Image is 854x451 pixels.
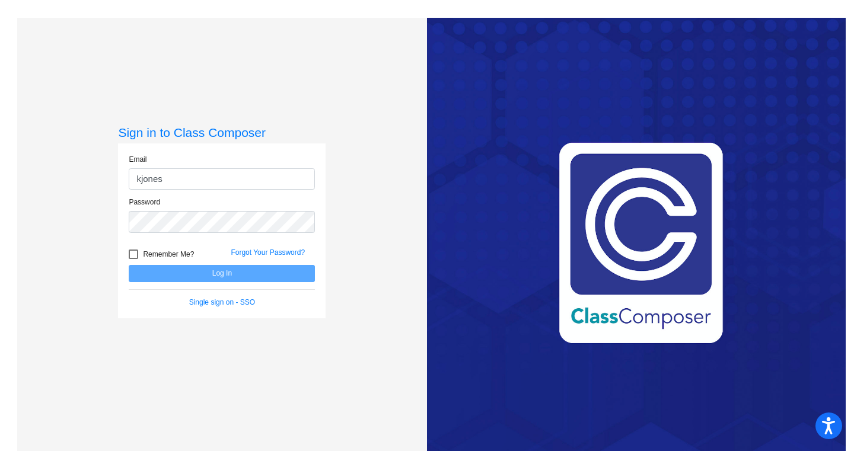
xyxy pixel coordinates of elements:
a: Single sign on - SSO [189,298,255,306]
button: Log In [129,265,315,282]
label: Email [129,154,146,165]
h3: Sign in to Class Composer [118,125,326,140]
label: Password [129,197,160,207]
span: Remember Me? [143,247,194,261]
a: Forgot Your Password? [231,248,305,257]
